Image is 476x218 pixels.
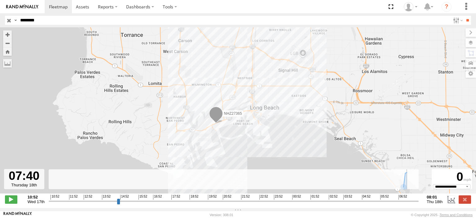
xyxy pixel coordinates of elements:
span: 10:52 [51,195,59,200]
span: 17:52 [171,195,180,200]
label: Play/Stop [5,195,17,203]
span: 00:52 [292,195,301,200]
span: 19:52 [208,195,217,200]
strong: 08:01 [427,195,443,199]
span: 11:52 [69,195,78,200]
span: 22:52 [259,195,268,200]
span: 18:52 [190,195,198,200]
span: 03:52 [343,195,352,200]
a: Visit our Website [3,212,32,218]
span: 12:52 [84,195,92,200]
div: 0 [433,170,471,184]
label: Search Query [13,16,18,25]
div: © Copyright 2025 - [411,213,473,217]
span: 20:52 [223,195,231,200]
span: 15:52 [139,195,147,200]
button: Zoom in [3,30,12,39]
label: Search Filter Options [451,16,464,25]
strong: 10:52 [28,195,45,199]
div: Version: 308.01 [210,213,233,217]
label: Map Settings [465,69,476,78]
span: 01:52 [311,195,319,200]
span: 02:52 [329,195,337,200]
span: 04:52 [362,195,371,200]
a: Terms and Conditions [440,213,473,217]
label: Measure [3,59,12,68]
span: Thu 18th Sep 2025 [427,199,443,204]
div: Zulema McIntosch [402,2,420,11]
span: 21:52 [241,195,250,200]
span: 05:52 [380,195,389,200]
img: rand-logo.svg [6,5,38,9]
span: 06:52 [399,195,407,200]
span: 23:52 [274,195,283,200]
button: Zoom Home [3,47,12,56]
i: ? [442,2,452,12]
button: Zoom out [3,39,12,47]
label: Close [459,195,471,203]
span: Wed 17th Sep 2025 [28,199,45,204]
span: 13:52 [102,195,111,200]
span: 16:52 [153,195,162,200]
span: 14:52 [120,195,129,200]
span: NHZ27365 [224,111,242,116]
